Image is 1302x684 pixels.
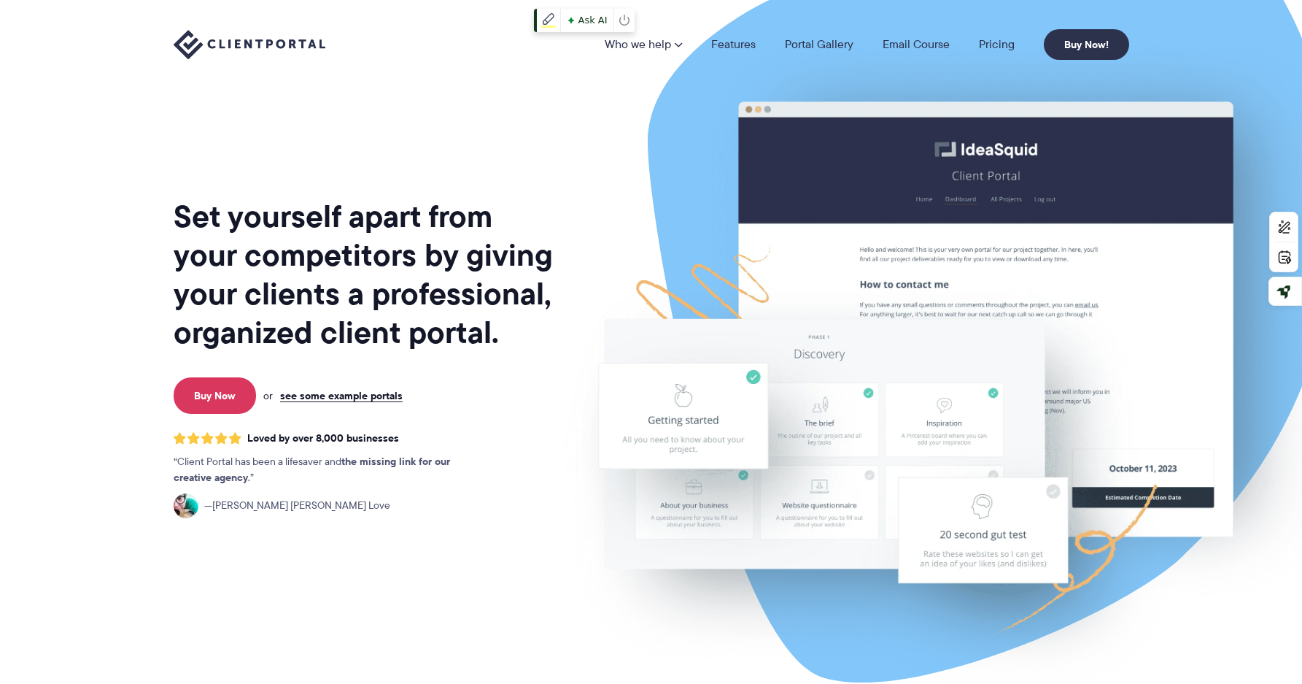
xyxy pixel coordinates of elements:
a: Who we help [605,39,682,50]
span: or [263,389,273,402]
span: Ask AI [564,11,611,30]
a: Pricing [979,39,1015,50]
a: Features [711,39,756,50]
span: [PERSON_NAME] [PERSON_NAME] Love [204,498,390,514]
a: see some example portals [280,389,403,402]
strong: the missing link for our creative agency [174,453,450,485]
a: Email Course [883,39,950,50]
span: Loved by over 8,000 businesses [247,432,399,445]
a: Portal Gallery [785,39,853,50]
p: Client Portal has been a lifesaver and . [174,454,480,486]
a: Buy Now! [1044,29,1129,60]
a: Buy Now [174,377,256,414]
h1: Set yourself apart from your competitors by giving your clients a professional, organized client ... [174,197,556,352]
